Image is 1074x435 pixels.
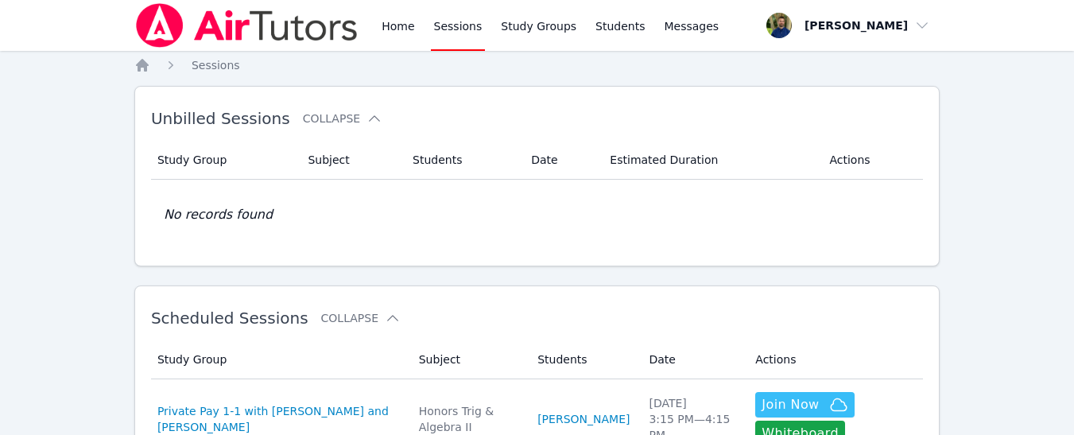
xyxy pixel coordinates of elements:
[192,59,240,72] span: Sessions
[321,310,401,326] button: Collapse
[419,403,518,435] div: Honors Trig & Algebra II
[134,3,359,48] img: Air Tutors
[403,141,521,180] th: Students
[151,309,308,328] span: Scheduled Sessions
[762,395,819,414] span: Join Now
[528,340,639,379] th: Students
[298,141,403,180] th: Subject
[303,111,382,126] button: Collapse
[639,340,746,379] th: Date
[409,340,528,379] th: Subject
[134,57,940,73] nav: Breadcrumb
[600,141,820,180] th: Estimated Duration
[521,141,600,180] th: Date
[151,180,923,250] td: No records found
[192,57,240,73] a: Sessions
[157,403,400,435] a: Private Pay 1-1 with [PERSON_NAME] and [PERSON_NAME]
[665,18,719,34] span: Messages
[820,141,923,180] th: Actions
[151,109,290,128] span: Unbilled Sessions
[755,392,854,418] button: Join Now
[746,340,923,379] th: Actions
[537,411,630,427] a: [PERSON_NAME]
[151,141,299,180] th: Study Group
[151,340,409,379] th: Study Group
